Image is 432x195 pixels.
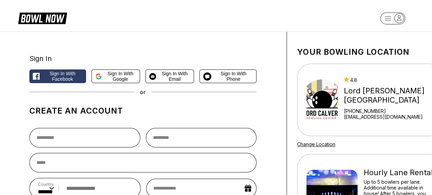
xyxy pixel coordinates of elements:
[29,89,256,95] div: or
[42,71,83,82] span: Sign in with Facebook
[214,71,253,82] span: Sign in with Phone
[29,69,86,83] button: Sign in with Facebook
[199,69,256,83] button: Sign in with Phone
[145,69,194,83] button: Sign in with Email
[92,69,140,83] button: Sign in with Google
[29,106,256,116] h1: Create an account
[104,71,137,82] span: Sign in with Google
[159,71,190,82] span: Sign in with Email
[306,74,338,126] img: Lord Calvert Bowling Center
[297,141,335,147] a: Change Location
[29,54,256,63] div: Sign In
[38,182,54,187] label: Country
